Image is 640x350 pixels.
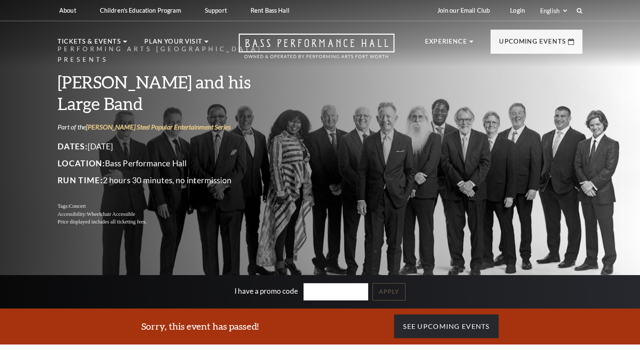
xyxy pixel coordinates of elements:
[58,174,290,187] p: 2 hours 30 minutes, no intermission
[144,36,202,52] p: Plan Your Visit
[69,203,86,209] span: Concert
[58,141,88,151] span: Dates:
[58,210,290,218] p: Accessibility:
[59,7,76,14] p: About
[58,218,290,226] p: Price displayed includes all ticketing fees.
[58,140,290,153] p: [DATE]
[58,122,290,132] p: Part of the
[251,7,290,14] p: Rent Bass Hall
[538,7,568,15] select: Select:
[100,7,181,14] p: Children's Education Program
[58,202,290,210] p: Tags:
[234,287,298,295] label: I have a promo code
[58,36,121,52] p: Tickets & Events
[58,157,290,170] p: Bass Performance Hall
[394,314,498,338] a: See Upcoming Events
[58,71,290,114] h3: [PERSON_NAME] and his Large Band
[87,211,135,217] span: Wheelchair Accessible
[141,320,259,333] h3: Sorry, this event has passed!
[499,36,566,52] p: Upcoming Events
[58,175,103,185] span: Run Time:
[205,7,227,14] p: Support
[86,123,231,131] a: [PERSON_NAME] Steel Popular Entertainment Series
[425,36,467,52] p: Experience
[58,158,105,168] span: Location:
